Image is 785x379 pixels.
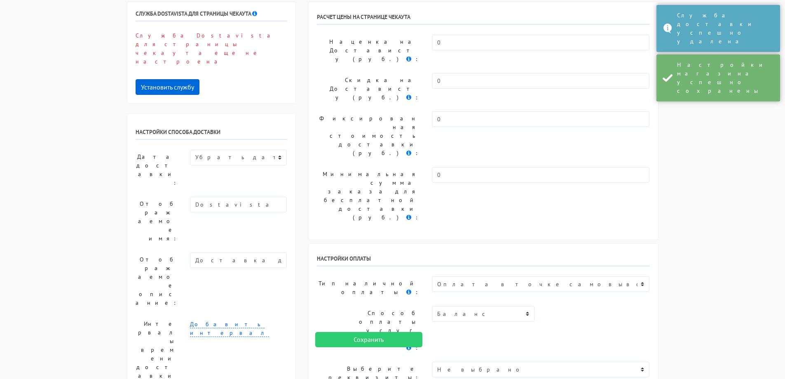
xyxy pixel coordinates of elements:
h6: Настройки оплаты [317,255,650,266]
a: Добавить интервал [190,320,269,337]
label: Отображаемое описание: [129,252,184,310]
button: Установить службу [136,79,199,95]
label: Дата доставки: [129,150,184,190]
div: Настройки магазина успешно сохранены [677,61,774,95]
h6: Служба Dostavista для страницы чекаута [136,10,287,21]
label: Способ оплаты услуг Достависты : [311,306,426,355]
label: Отображаемое имя: [129,197,184,246]
label: Тип наличной оплаты : [311,276,426,299]
input: Сохранить [315,332,422,348]
label: Скидка на Достависту (руб.) : [311,73,426,105]
div: Служба доставки успешно удалена [677,11,774,46]
h6: Настройки способа доставки [136,129,287,140]
h6: РАСЧЕТ ЦЕНЫ НА СТРАНИЦЕ ЧЕКАУТА [317,14,650,25]
label: Фиксированная стоимость доставки (руб.) : [311,111,426,160]
label: Минимальная сумма заказа для бесплатной доставки (руб.) : [311,167,426,225]
p: Служба Dostavista для страницы чекаута еще не настроена [136,31,287,66]
label: Наценка на Достависту (руб.) : [311,35,426,66]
